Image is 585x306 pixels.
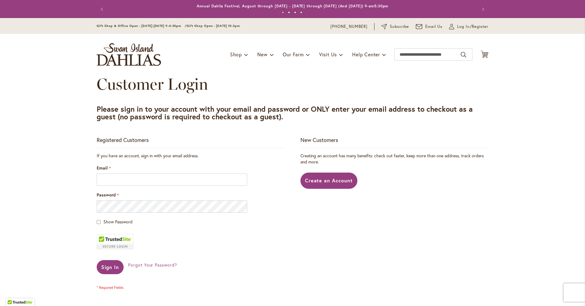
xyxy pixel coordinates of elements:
span: Customer Login [97,74,208,94]
strong: New Customers [300,136,338,144]
span: Shop [230,51,242,58]
span: New [257,51,267,58]
a: Log In/Register [449,24,488,30]
span: Subscribe [390,24,409,30]
a: Annual Dahlia Festival, August through [DATE] - [DATE] through [DATE] (And [DATE]) 9-am5:30pm [197,4,389,8]
a: Create an Account [300,173,358,189]
span: Password [97,192,116,198]
span: Gift Shop Open - [DATE] 10-3pm [187,24,240,28]
span: Gift Shop & Office Open - [DATE]-[DATE] 9-4:30pm / [97,24,187,28]
a: [PHONE_NUMBER] [330,24,367,30]
span: Visit Us [319,51,337,58]
span: Our Farm [283,51,304,58]
button: Sign In [97,260,124,274]
a: store logo [97,43,161,66]
a: Email Us [416,24,443,30]
span: Show Password [103,219,132,225]
span: Email Us [425,24,443,30]
span: Log In/Register [457,24,488,30]
button: 1 of 4 [282,11,284,13]
strong: Registered Customers [97,136,149,144]
span: Create an Account [305,177,353,184]
button: 3 of 4 [294,11,296,13]
strong: Please sign in to your account with your email and password or ONLY enter your email address to c... [97,104,473,121]
span: Sign In [101,264,119,270]
span: Help Center [352,51,380,58]
p: Creating an account has many benefits: check out faster, keep more than one address, track orders... [300,153,488,165]
button: Previous [97,3,109,15]
div: If you have an account, sign in with your email address. [97,153,285,159]
button: 2 of 4 [288,11,290,13]
a: Subscribe [381,24,409,30]
button: 4 of 4 [300,11,302,13]
button: Next [476,3,488,15]
div: TrustedSite Certified [97,234,133,249]
span: Email [97,165,108,171]
a: Forgot Your Password? [128,262,177,268]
